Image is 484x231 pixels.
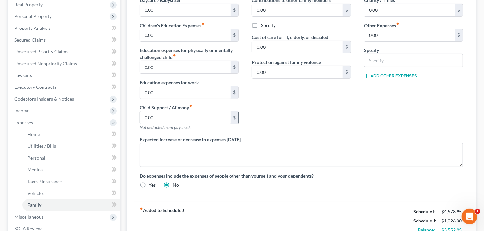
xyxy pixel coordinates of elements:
[14,108,29,113] span: Income
[27,167,44,172] span: Medical
[140,172,463,179] label: Do expenses include the expenses of people other than yourself and your dependents?
[173,54,176,57] i: fiber_manual_record
[364,54,463,67] input: Specify...
[140,29,231,42] input: --
[27,179,62,184] span: Taxes / Insurance
[173,182,179,188] label: No
[14,13,52,19] span: Personal Property
[441,208,463,215] div: $4,578.95
[14,37,46,43] span: Secured Claims
[27,143,56,149] span: Utilities / Bills
[364,22,399,29] label: Other Expenses
[14,49,68,54] span: Unsecured Priority Claims
[149,182,156,188] label: Yes
[140,86,231,99] input: --
[27,131,40,137] span: Home
[396,22,399,25] i: fiber_manual_record
[364,47,379,54] label: Specify
[14,120,33,125] span: Expenses
[343,4,351,16] div: $
[252,41,343,53] input: --
[140,47,239,61] label: Education expenses for physically or mentally challenged child
[413,209,436,214] strong: Schedule I:
[252,4,343,16] input: --
[14,214,43,220] span: Miscellaneous
[14,72,32,78] span: Lawsuits
[22,164,120,176] a: Medical
[441,218,463,224] div: $1,026.00
[14,25,51,31] span: Property Analysis
[22,176,120,187] a: Taxes / Insurance
[343,41,351,53] div: $
[140,22,205,29] label: Children's Education Expenses
[22,187,120,199] a: Vehicles
[231,111,238,124] div: $
[140,136,241,143] label: Expected increase or decrease in expenses [DATE]
[231,61,238,73] div: $
[22,140,120,152] a: Utilities / Bills
[364,29,455,42] input: --
[14,84,56,90] span: Executory Contracts
[22,128,120,140] a: Home
[9,22,120,34] a: Property Analysis
[9,46,120,58] a: Unsecured Priority Claims
[14,96,74,102] span: Codebtors Insiders & Notices
[140,79,199,86] label: Education expenses for work
[140,207,143,210] i: fiber_manual_record
[140,111,231,124] input: --
[22,199,120,211] a: Family
[261,22,276,29] label: Specify
[9,81,120,93] a: Executory Contracts
[364,73,417,79] button: Add Other Expenses
[9,34,120,46] a: Secured Claims
[9,58,120,69] a: Unsecured Nonpriority Claims
[413,218,436,223] strong: Schedule J:
[455,4,463,16] div: $
[231,29,238,42] div: $
[14,61,77,66] span: Unsecured Nonpriority Claims
[9,69,120,81] a: Lawsuits
[27,202,41,208] span: Family
[140,61,231,73] input: --
[231,4,238,16] div: $
[364,4,455,16] input: --
[22,152,120,164] a: Personal
[231,86,238,99] div: $
[475,209,480,214] span: 1
[343,66,351,78] div: $
[462,209,477,224] iframe: Intercom live chat
[14,2,43,7] span: Real Property
[201,22,205,25] i: fiber_manual_record
[140,104,192,111] label: Child Support / Alimony
[189,104,192,107] i: fiber_manual_record
[252,59,321,66] label: Protection against family violence
[27,190,44,196] span: Vehicles
[455,29,463,42] div: $
[140,4,231,16] input: --
[27,155,45,161] span: Personal
[252,34,328,41] label: Cost of care for ill, elderly, or disabled
[140,125,191,130] span: Not deducted from paycheck
[252,66,343,78] input: --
